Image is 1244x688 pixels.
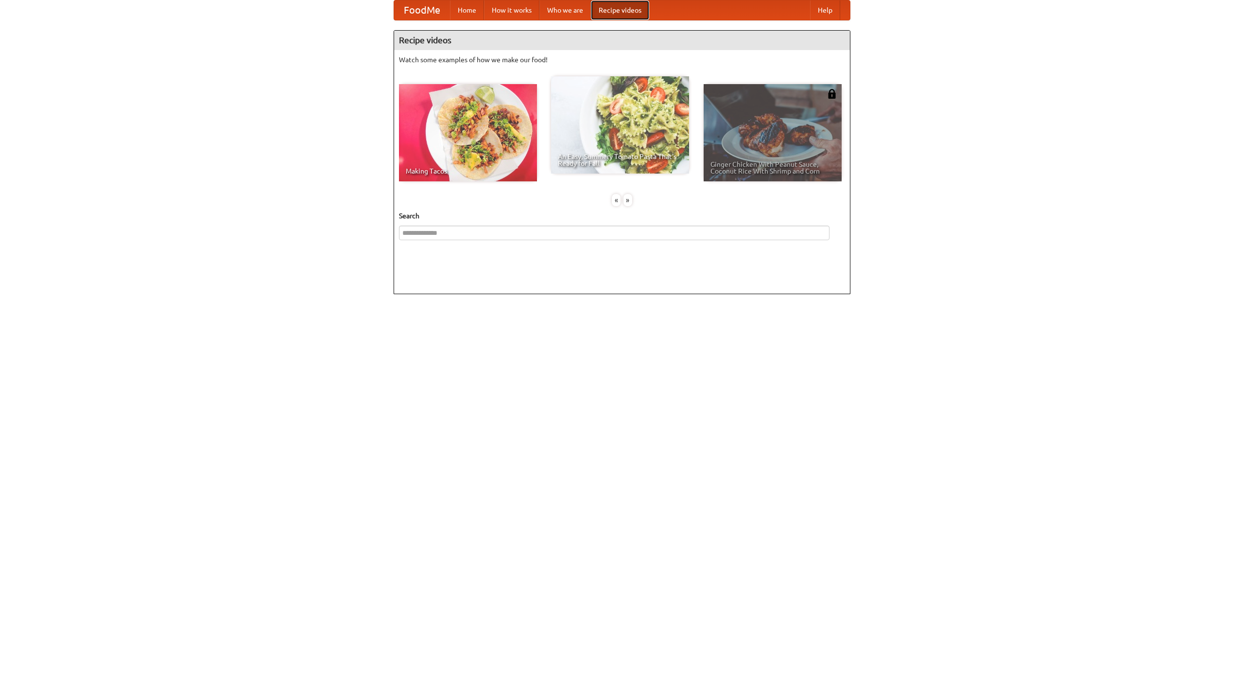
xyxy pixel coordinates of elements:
a: Making Tacos [399,84,537,181]
span: Making Tacos [406,168,530,175]
div: » [623,194,632,206]
a: Help [810,0,840,20]
a: How it works [484,0,539,20]
a: FoodMe [394,0,450,20]
a: Home [450,0,484,20]
a: Who we are [539,0,591,20]
div: « [612,194,621,206]
h5: Search [399,211,845,221]
h4: Recipe videos [394,31,850,50]
a: An Easy, Summery Tomato Pasta That's Ready for Fall [551,76,689,174]
span: An Easy, Summery Tomato Pasta That's Ready for Fall [558,153,682,167]
p: Watch some examples of how we make our food! [399,55,845,65]
img: 483408.png [827,89,837,99]
a: Recipe videos [591,0,649,20]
